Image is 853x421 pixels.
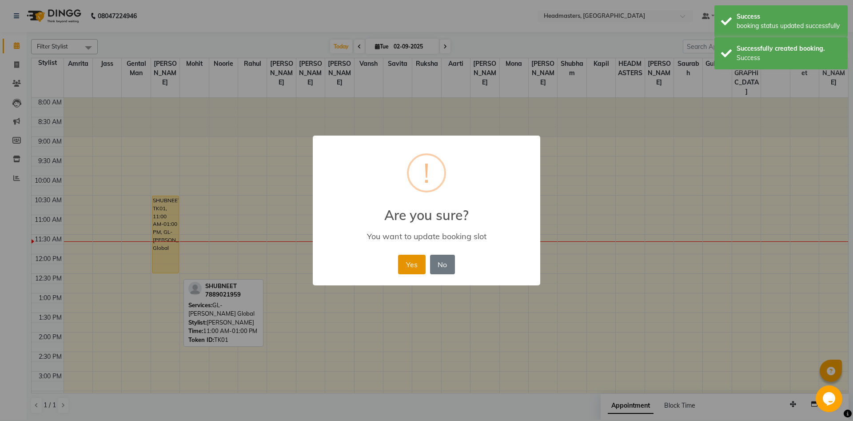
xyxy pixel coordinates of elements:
[737,21,841,31] div: booking status updated successfully
[816,385,844,412] iframe: chat widget
[326,231,527,241] div: You want to update booking slot
[737,12,841,21] div: Success
[313,196,540,223] h2: Are you sure?
[423,155,430,191] div: !
[430,255,455,274] button: No
[737,53,841,63] div: Success
[398,255,425,274] button: Yes
[737,44,841,53] div: Successfully created booking.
